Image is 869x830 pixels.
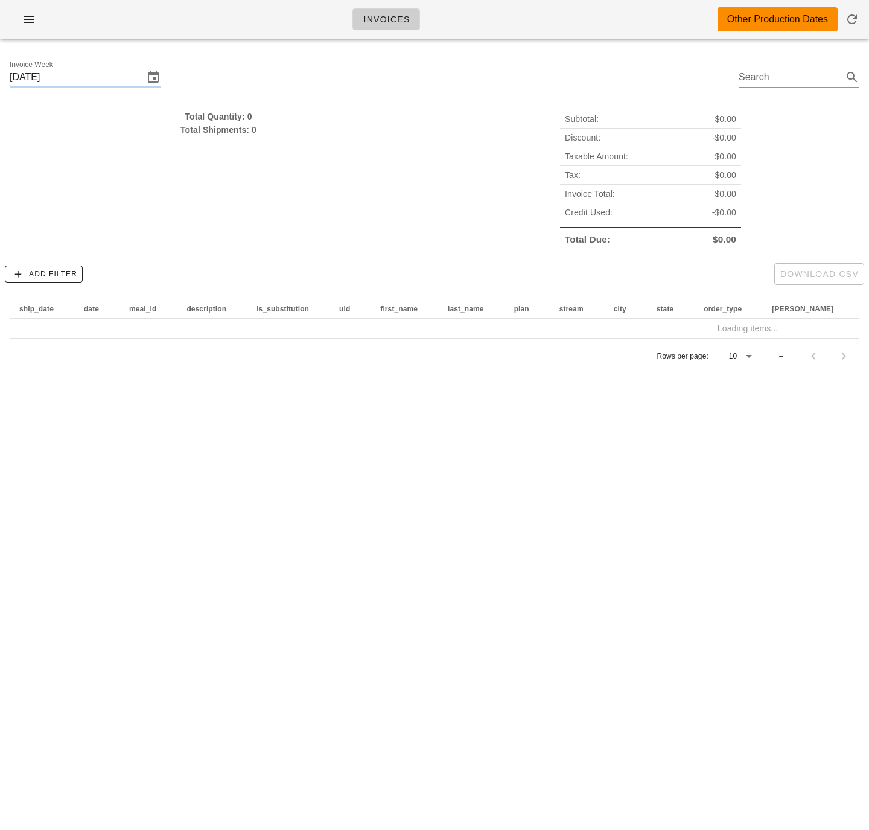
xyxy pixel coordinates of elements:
[448,305,484,313] span: last_name
[119,299,177,319] th: meal_id: Not sorted. Activate to sort ascending.
[74,299,119,319] th: date: Not sorted. Activate to sort ascending.
[550,299,604,319] th: stream: Not sorted. Activate to sort ascending.
[713,233,736,246] span: $0.00
[712,206,736,219] span: -$0.00
[10,110,427,123] div: Total Quantity: 0
[247,299,329,319] th: is_substitution: Not sorted. Activate to sort ascending.
[177,299,247,319] th: description: Not sorted. Activate to sort ascending.
[186,305,226,313] span: description
[715,112,736,126] span: $0.00
[657,305,674,313] span: state
[715,168,736,182] span: $0.00
[10,60,53,69] label: Invoice Week
[729,351,737,362] div: 10
[380,305,418,313] span: first_name
[657,339,756,374] div: Rows per page:
[84,305,99,313] span: date
[559,305,584,313] span: stream
[727,12,828,27] div: Other Production Dates
[715,150,736,163] span: $0.00
[19,305,54,313] span: ship_date
[762,299,854,319] th: tod: Not sorted. Activate to sort ascending.
[614,305,626,313] span: city
[565,150,628,163] span: Taxable Amount:
[329,299,371,319] th: uid: Not sorted. Activate to sort ascending.
[772,305,833,313] span: [PERSON_NAME]
[565,187,615,200] span: Invoice Total:
[565,233,610,246] span: Total Due:
[514,305,529,313] span: plan
[565,131,600,144] span: Discount:
[352,8,420,30] a: Invoices
[565,206,613,219] span: Credit Used:
[438,299,505,319] th: last_name: Not sorted. Activate to sort ascending.
[565,112,599,126] span: Subtotal:
[371,299,438,319] th: first_name: Not sorted. Activate to sort ascending.
[339,305,350,313] span: uid
[10,299,74,319] th: ship_date: Not sorted. Activate to sort ascending.
[604,299,647,319] th: city: Not sorted. Activate to sort ascending.
[5,266,83,283] button: Add Filter
[10,269,77,279] span: Add Filter
[565,168,581,182] span: Tax:
[712,131,736,144] span: -$0.00
[694,299,762,319] th: order_type: Not sorted. Activate to sort ascending.
[647,299,695,319] th: state: Not sorted. Activate to sort ascending.
[715,187,736,200] span: $0.00
[10,123,427,136] div: Total Shipments: 0
[704,305,742,313] span: order_type
[256,305,309,313] span: is_substitution
[729,346,756,366] div: 10Rows per page:
[779,351,783,362] div: –
[505,299,550,319] th: plan: Not sorted. Activate to sort ascending.
[129,305,156,313] span: meal_id
[363,14,410,24] span: Invoices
